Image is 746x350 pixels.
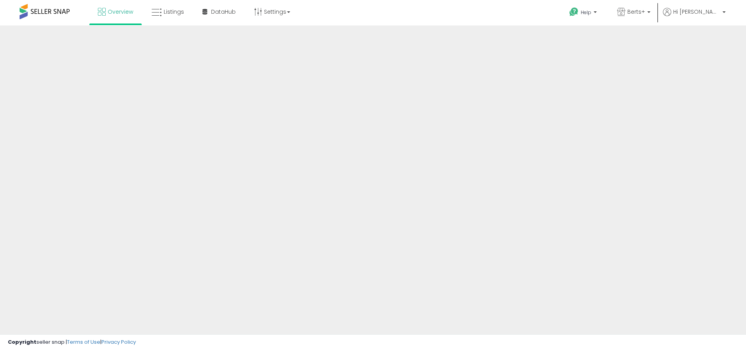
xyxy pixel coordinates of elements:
span: Listings [164,8,184,16]
span: Help [581,9,591,16]
span: Hi [PERSON_NAME] [673,8,720,16]
a: Help [563,1,605,25]
div: seller snap | | [8,339,136,346]
strong: Copyright [8,338,36,346]
a: Hi [PERSON_NAME] [663,8,726,25]
span: DataHub [211,8,236,16]
i: Get Help [569,7,579,17]
span: Berts+ [627,8,645,16]
span: Overview [108,8,133,16]
a: Terms of Use [67,338,100,346]
a: Privacy Policy [101,338,136,346]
